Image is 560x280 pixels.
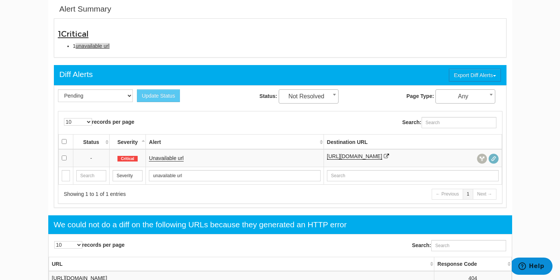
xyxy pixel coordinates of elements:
a: ← Previous [432,189,463,200]
label: records per page [64,118,135,126]
label: records per page [54,241,125,249]
input: Search [327,170,499,181]
span: unavailable url [76,43,109,49]
span: View headers [477,154,487,164]
input: Search [113,170,143,181]
select: records per page [64,118,92,126]
span: Any [436,91,495,102]
a: [URL][DOMAIN_NAME] [327,153,382,160]
div: We could not do a diff on the following URLs because they generated an HTTP error [54,219,347,230]
div: Diff Alerts [59,69,93,80]
input: Search [76,170,106,181]
iframe: Opens a widget where you can find more information [512,258,553,276]
span: Critical [61,29,89,39]
span: Any [435,89,495,104]
th: Destination URL [324,134,502,149]
strong: Page Type: [406,93,434,99]
input: Search: [431,240,506,251]
strong: Status: [260,93,277,99]
label: Search: [402,117,496,128]
button: Export Diff Alerts [449,69,501,81]
span: 1 [58,29,89,39]
input: Search: [422,117,496,128]
a: Next → [473,189,496,200]
li: 1 [73,42,502,50]
th: URL: activate to sort column ascending [49,257,434,271]
th: Response Code: activate to sort column ascending [434,257,511,271]
input: Search [62,170,70,181]
td: - [73,149,109,167]
div: Showing 1 to 1 of 1 entries [64,190,271,198]
span: Redirect chain [489,154,499,164]
input: Search [149,170,320,181]
th: Alert: activate to sort column ascending [146,134,324,149]
th: Severity: activate to sort column descending [109,134,146,149]
span: Not Resolved [279,91,338,102]
label: Search: [412,240,506,251]
div: Alert Summary [59,3,111,15]
button: Update Status [137,89,180,102]
select: records per page [54,241,82,249]
span: Not Resolved [279,89,339,104]
th: Status: activate to sort column ascending [73,134,109,149]
a: 1 [463,189,474,200]
span: Critical [117,156,138,162]
a: Unavailable url [149,155,184,161]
